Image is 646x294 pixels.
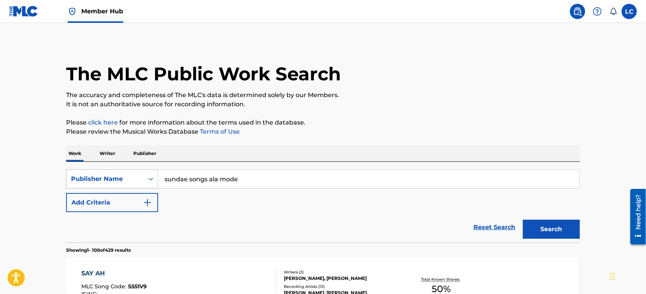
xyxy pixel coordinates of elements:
[593,7,602,16] img: help
[625,186,646,247] iframe: Resource Center
[284,284,399,289] div: Recording Artists ( 13 )
[66,127,580,136] p: Please review the Musical Works Database
[88,119,118,126] a: click here
[284,269,399,275] div: Writers ( 2 )
[608,257,646,294] iframe: Chat Widget
[421,276,462,282] p: Total Known Shares:
[9,6,38,17] img: MLC Logo
[523,220,580,239] button: Search
[81,7,123,16] span: Member Hub
[284,275,399,282] div: [PERSON_NAME], [PERSON_NAME]
[590,4,605,19] div: Help
[66,193,158,212] button: Add Criteria
[97,145,117,161] p: Writer
[82,269,147,278] div: SAY AH
[82,283,128,290] span: MLC Song Code :
[143,198,152,207] img: 9d2ae6d4665cec9f34b9.svg
[131,145,158,161] p: Publisher
[610,8,617,15] div: Notifications
[66,62,341,85] h1: The MLC Public Work Search
[68,7,77,16] img: Top Rightsholder
[71,174,139,184] div: Publisher Name
[622,4,637,19] div: User Menu
[610,265,615,288] div: Drag
[573,7,582,16] img: search
[66,100,580,109] p: It is not an authoritative source for recording information.
[570,4,585,19] a: Public Search
[198,128,240,135] a: Terms of Use
[66,91,580,100] p: The accuracy and completeness of The MLC's data is determined solely by our Members.
[66,247,131,254] p: Showing 1 - 100 of 429 results
[470,219,519,236] a: Reset Search
[66,118,580,127] p: Please for more information about the terms used in the database.
[128,283,147,290] span: S551V9
[66,145,84,161] p: Work
[66,169,580,243] form: Search Form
